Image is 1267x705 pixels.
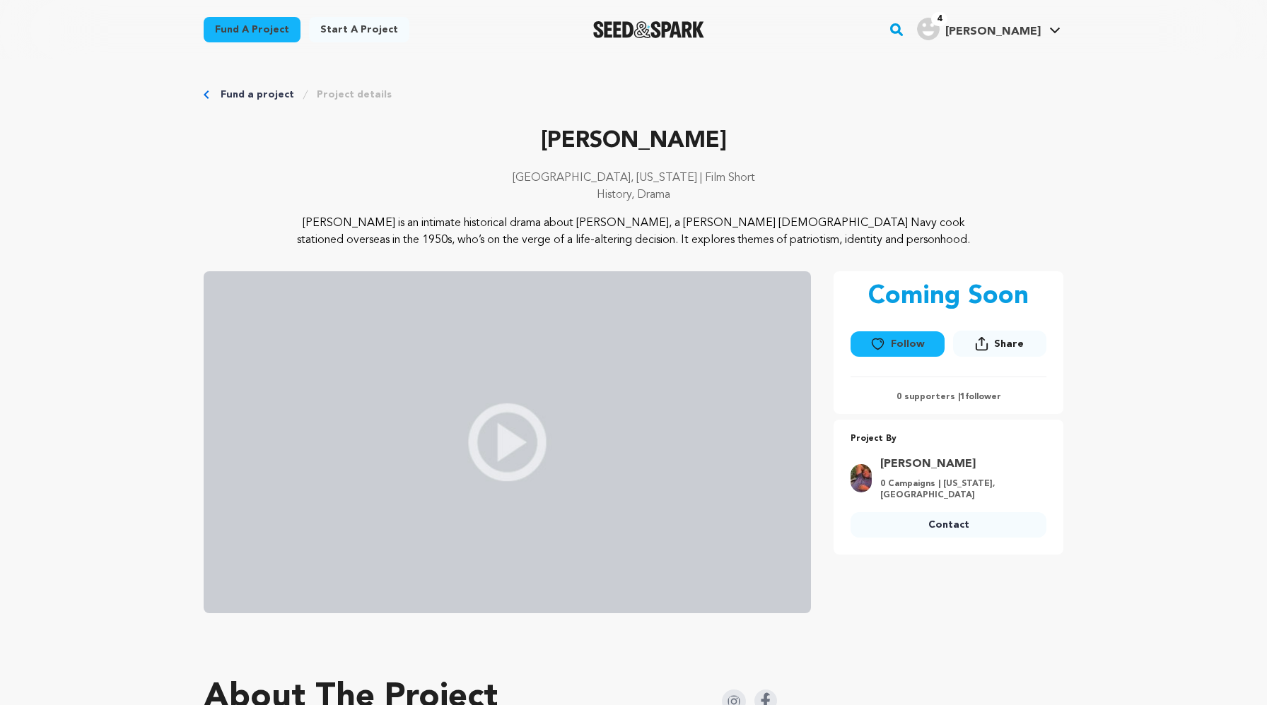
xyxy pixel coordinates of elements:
[851,391,1046,403] p: 0 supporters | follower
[868,283,1029,311] p: Coming Soon
[204,170,1063,186] p: [GEOGRAPHIC_DATA], [US_STATE] | Film Short
[945,26,1041,37] span: [PERSON_NAME]
[917,18,940,40] img: user.png
[917,18,1041,40] div: Saunders K.'s Profile
[593,21,704,38] img: Seed&Spark Logo Dark Mode
[204,88,1063,102] div: Breadcrumb
[204,17,300,42] a: Fund a project
[994,337,1024,351] span: Share
[851,512,1046,538] a: Contact
[953,331,1046,357] button: Share
[221,88,294,102] a: Fund a project
[204,271,811,613] img: video_placeholder.jpg
[914,15,1063,40] a: Saunders K.'s Profile
[309,17,409,42] a: Start a project
[593,21,704,38] a: Seed&Spark Homepage
[851,464,872,492] img: e4c9e9f1e4653a8c.jpg
[317,88,392,102] a: Project details
[204,186,1063,203] p: History, Drama
[290,215,978,249] p: [PERSON_NAME] is an intimate historical drama about [PERSON_NAME], a [PERSON_NAME] [DEMOGRAPHIC_D...
[851,331,944,357] button: Follow
[204,124,1063,158] p: [PERSON_NAME]
[851,431,1046,447] p: Project By
[880,456,1038,473] a: Goto Devin McKay profile
[880,478,1038,501] p: 0 Campaigns | [US_STATE], [GEOGRAPHIC_DATA]
[931,12,947,26] span: 4
[960,393,965,401] span: 1
[953,331,1046,362] span: Share
[914,15,1063,45] span: Saunders K.'s Profile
